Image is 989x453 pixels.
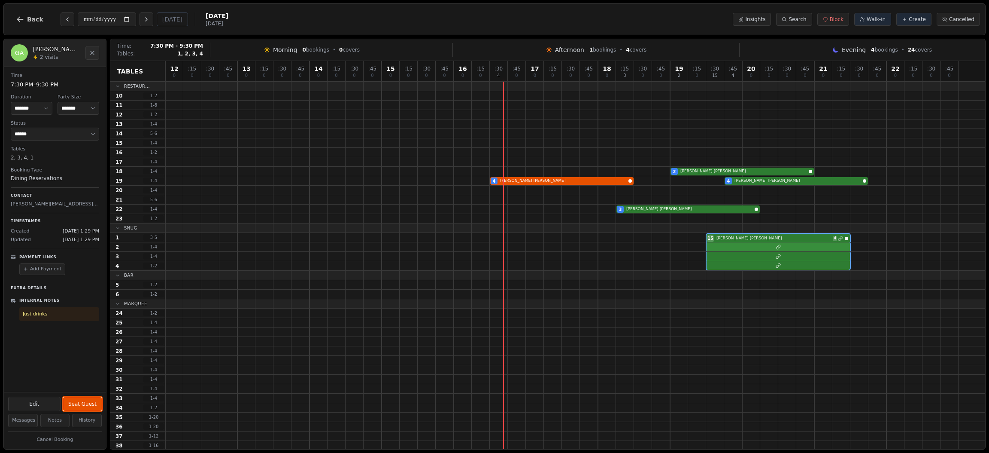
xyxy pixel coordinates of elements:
span: 3 [619,206,622,213]
span: 0 [209,73,211,78]
span: 1 [115,234,119,241]
button: Edit [8,397,61,411]
span: 4 [727,178,730,184]
span: bookings [589,46,616,53]
span: 1 - 2 [143,263,164,269]
span: 0 [786,73,788,78]
span: Block [830,16,843,23]
span: 17 [531,66,539,72]
span: 12 [115,111,123,118]
span: 33 [115,395,123,402]
span: : 15 [693,66,701,71]
span: : 30 [711,66,719,71]
span: Back [27,16,43,22]
span: [PERSON_NAME] [PERSON_NAME] [626,206,753,212]
span: : 45 [296,66,304,71]
span: 2 [678,73,680,78]
span: : 30 [783,66,791,71]
button: Walk-in [854,13,891,26]
span: • [901,46,904,53]
span: 22 [891,66,899,72]
span: : 30 [927,66,935,71]
span: 35 [115,414,123,421]
span: 1 - 2 [143,111,164,118]
span: [DATE] 1:29 PM [63,236,99,244]
button: History [72,414,102,427]
span: Tables: [117,50,135,57]
button: Insights [733,13,771,26]
span: 0 [840,73,842,78]
span: 0 [317,73,320,78]
dt: Tables [11,146,99,153]
button: Notes [40,414,70,427]
span: • [333,46,336,53]
span: 10 [115,92,123,99]
span: 31 [115,376,123,383]
span: 24 [908,47,915,53]
span: 0 [606,73,608,78]
span: 0 [551,73,554,78]
span: Afternoon [555,46,584,54]
span: : 45 [873,66,881,71]
span: 1 - 2 [143,282,164,288]
span: 37 [115,433,123,440]
span: 0 [659,73,662,78]
button: Previous day [61,12,74,26]
p: Extra Details [11,282,99,291]
span: 4 [871,47,874,53]
span: 1, 2, 3, 4 [177,50,203,57]
span: 0 [569,73,572,78]
span: : 30 [494,66,503,71]
span: : 45 [440,66,449,71]
span: 1 - 4 [143,319,164,326]
span: 0 [912,73,914,78]
span: : 15 [188,66,196,71]
span: 1 - 2 [143,215,164,222]
span: : 30 [422,66,431,71]
span: 0 [822,73,825,78]
span: 3 [623,73,626,78]
span: : 15 [476,66,485,71]
button: Cancel Booking [8,435,102,445]
span: 0 [173,73,176,78]
span: 1 - 20 [143,423,164,430]
span: 6 [115,291,119,298]
span: : 15 [404,66,413,71]
span: : 45 [945,66,953,71]
span: 0 [804,73,806,78]
h2: [PERSON_NAME] [PERSON_NAME] [33,45,80,54]
span: 1 - 4 [143,367,164,373]
span: 19 [115,178,123,184]
span: 32 [115,386,123,392]
span: 1 - 4 [143,357,164,364]
dt: Duration [11,94,52,101]
span: covers [908,46,932,53]
span: : 45 [368,66,376,71]
span: 1 - 4 [143,168,164,174]
p: Contact [11,193,99,199]
span: 30 [115,367,123,373]
span: 0 [534,73,536,78]
span: Search [789,16,806,23]
span: 1 - 4 [143,121,164,127]
span: 1 - 4 [143,395,164,401]
span: 1 - 4 [143,376,164,383]
button: Seat Guest [63,397,102,411]
span: [PERSON_NAME] [PERSON_NAME] [734,178,861,184]
span: 0 [191,73,193,78]
span: 5 - 6 [143,196,164,203]
span: : 30 [567,66,575,71]
span: 2 [673,168,676,175]
div: GA [11,44,28,61]
span: [PERSON_NAME] [PERSON_NAME] [680,168,807,174]
span: 15 [115,140,123,147]
dd: Dining Reservations [11,174,99,182]
span: 1 - 2 [143,92,164,99]
span: 0 [335,73,337,78]
span: : 45 [729,66,737,71]
span: 0 [641,73,644,78]
span: 15 [712,73,718,78]
span: Cancelled [949,16,974,23]
span: 17 [115,159,123,165]
span: 4 [626,47,629,53]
